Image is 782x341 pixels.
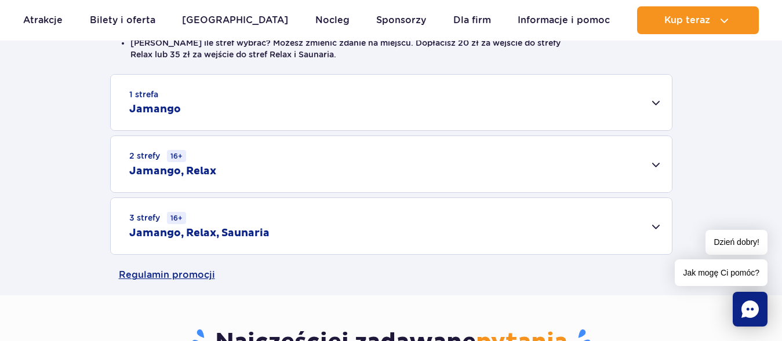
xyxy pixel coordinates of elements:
button: Kup teraz [637,6,759,34]
span: Jak mogę Ci pomóc? [675,259,768,286]
small: 1 strefa [129,89,158,100]
a: Regulamin promocji [119,255,664,295]
h2: Jamango, Relax, Saunaria [129,226,270,240]
a: Sponsorzy [376,6,426,34]
small: 3 strefy [129,212,186,224]
a: [GEOGRAPHIC_DATA] [182,6,288,34]
a: Nocleg [315,6,350,34]
div: Chat [733,292,768,327]
li: [PERSON_NAME] ile stref wybrać? Możesz zmienić zdanie na miejscu. Dopłacisz 20 zł za wejście do s... [130,37,652,60]
a: Bilety i oferta [90,6,155,34]
h2: Jamango [129,102,181,116]
span: Dzień dobry! [705,230,768,255]
small: 2 strefy [129,150,186,162]
small: 16+ [167,212,186,224]
a: Dla firm [453,6,491,34]
a: Informacje i pomoc [518,6,610,34]
small: 16+ [167,150,186,162]
span: Kup teraz [664,15,710,25]
a: Atrakcje [23,6,63,34]
h2: Jamango, Relax [129,164,216,178]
